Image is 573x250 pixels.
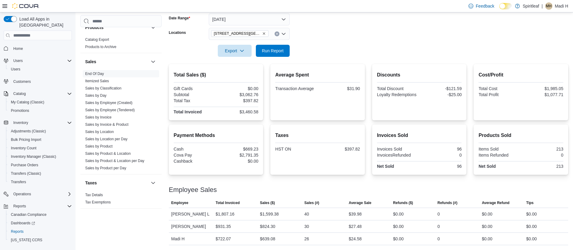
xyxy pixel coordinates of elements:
h3: Products [85,24,104,31]
div: $931.35 [216,223,231,230]
span: Reports [11,203,72,210]
div: Sales [80,70,162,174]
div: $824.30 [260,223,275,230]
span: Refunds (#) [437,200,457,205]
span: Bulk Pricing Import [11,137,41,142]
div: $1,599.38 [260,210,279,218]
a: Canadian Compliance [8,211,49,218]
div: $0.00 [526,235,537,242]
div: Taxes [80,191,162,208]
span: Users [11,67,20,72]
a: Sales by Invoice & Product [85,122,128,127]
div: Total Profit [478,92,520,97]
span: Sales by Location [85,129,114,134]
span: Dashboards [11,221,35,226]
span: Transfers (Classic) [8,170,72,177]
span: Customers [11,78,72,85]
div: -$25.00 [420,92,462,97]
span: Run Report [262,48,284,54]
div: InvoicesRefunded [377,153,418,157]
div: $31.90 [319,86,360,91]
a: Itemized Sales [85,79,109,83]
span: Bulk Pricing Import [8,136,72,143]
a: [US_STATE] CCRS [8,236,45,244]
span: MH [546,2,552,10]
div: 96 [420,147,462,151]
div: -$121.59 [420,86,462,91]
div: $1,807.16 [216,210,234,218]
span: 567 - Spiritleaf Park Place Blvd (Barrie) [211,30,269,37]
a: Dashboards [6,219,74,227]
button: Inventory Count [6,144,74,152]
h2: Invoices Sold [377,132,462,139]
button: [DATE] [209,13,290,25]
button: Transfers (Classic) [6,169,74,178]
div: 0 [522,153,563,157]
a: Sales by Invoice [85,115,111,119]
a: Users [8,66,23,73]
span: Promotions [11,108,29,113]
div: Total Tax [174,98,215,103]
span: Transfers [11,180,26,184]
span: Sales by Product [85,144,113,149]
p: Madi H [555,2,568,10]
a: Inventory Manager (Classic) [8,153,59,160]
span: Dashboards [8,219,72,227]
div: 0 [437,235,440,242]
a: Sales by Product per Day [85,166,126,170]
label: Date Range [169,16,190,21]
a: My Catalog (Classic) [8,99,47,106]
span: Tips [526,200,533,205]
a: Promotions [8,107,32,114]
span: Catalog [11,90,72,97]
h2: Payment Methods [174,132,259,139]
div: $0.00 [217,159,258,164]
a: Inventory Count [8,144,39,152]
span: Total Invoiced [216,200,240,205]
span: Purchase Orders [11,163,38,167]
p: | [542,2,543,10]
button: Transfers [6,178,74,186]
span: Operations [13,192,31,196]
span: Adjustments (Classic) [8,128,72,135]
h3: Taxes [85,180,97,186]
button: Reports [6,227,74,236]
button: Promotions [6,106,74,115]
button: Sales [150,58,157,65]
span: Inventory Manager (Classic) [8,153,72,160]
div: 96 [420,164,462,169]
a: Sales by Location per Day [85,137,127,141]
div: Items Sold [478,147,520,151]
span: Catalog Export [85,37,109,42]
div: HST ON [275,147,316,151]
span: Canadian Compliance [11,212,47,217]
span: Washington CCRS [8,236,72,244]
button: Products [150,24,157,31]
a: Transfers [8,178,28,186]
span: Home [13,46,23,51]
span: Inventory [11,119,72,126]
span: Sales by Day [85,93,107,98]
span: [US_STATE] CCRS [11,238,42,242]
p: Spiritleaf [523,2,539,10]
span: Refunds ($) [393,200,413,205]
span: Sales by Invoice [85,115,111,120]
button: Canadian Compliance [6,210,74,219]
img: Cova [12,3,39,9]
label: Locations [169,30,186,35]
div: Gift Cards [174,86,215,91]
span: Adjustments (Classic) [11,129,46,134]
div: 26 [304,235,309,242]
span: Tax Details [85,193,103,197]
div: $0.00 [526,223,537,230]
h2: Average Spent [275,71,360,79]
span: Inventory [13,120,28,125]
span: Customers [13,79,31,84]
div: $397.82 [319,147,360,151]
span: Transfers (Classic) [11,171,41,176]
span: Employee [171,200,188,205]
div: $2,791.35 [217,153,258,157]
button: Remove 567 - Spiritleaf Park Place Blvd (Barrie) from selection in this group [262,32,266,35]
